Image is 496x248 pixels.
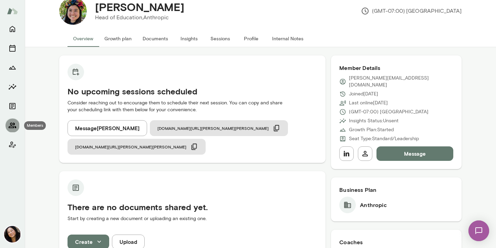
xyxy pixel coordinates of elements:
[339,64,453,72] h6: Member Details
[205,30,236,47] button: Sessions
[95,13,184,22] p: Head of Education, Anthropic
[349,75,453,89] p: [PERSON_NAME][EMAIL_ADDRESS][DOMAIN_NAME]
[99,30,137,47] button: Growth plan
[68,120,147,136] button: Message[PERSON_NAME]
[68,139,206,155] button: [DOMAIN_NAME][URL][PERSON_NAME][PERSON_NAME]
[376,146,453,161] button: Message
[68,30,99,47] button: Overview
[6,99,19,113] button: Documents
[6,41,19,55] button: Sessions
[360,201,386,209] h6: Anthropic
[68,100,317,113] p: Consider reaching out to encourage them to schedule their next session. You can copy and share yo...
[174,30,205,47] button: Insights
[6,22,19,36] button: Home
[267,30,309,47] button: Internal Notes
[6,80,19,94] button: Insights
[349,126,394,133] p: Growth Plan: Started
[24,121,46,130] div: Members
[157,125,269,131] span: [DOMAIN_NAME][URL][PERSON_NAME][PERSON_NAME]
[349,135,419,142] p: Seat Type: Standard/Leadership
[236,30,267,47] button: Profile
[75,144,186,149] span: [DOMAIN_NAME][URL][PERSON_NAME][PERSON_NAME]
[6,118,19,132] button: Members
[349,108,428,115] p: (GMT-07:00) [GEOGRAPHIC_DATA]
[68,201,317,213] h5: There are no documents shared yet.
[349,117,399,124] p: Insights Status: Unsent
[6,61,19,74] button: Growth Plan
[137,30,174,47] button: Documents
[339,186,453,194] h6: Business Plan
[68,215,317,222] p: Start by creating a new document or uploading an existing one.
[6,138,19,152] button: Client app
[4,226,21,242] img: Ming Chen
[361,7,462,15] p: (GMT-07:00) [GEOGRAPHIC_DATA]
[95,0,184,13] h4: [PERSON_NAME]
[349,91,378,97] p: Joined [DATE]
[339,238,453,246] h6: Coaches
[349,100,388,106] p: Last online [DATE]
[7,4,18,18] img: Mento
[150,120,288,136] button: [DOMAIN_NAME][URL][PERSON_NAME][PERSON_NAME]
[68,86,317,97] h5: No upcoming sessions scheduled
